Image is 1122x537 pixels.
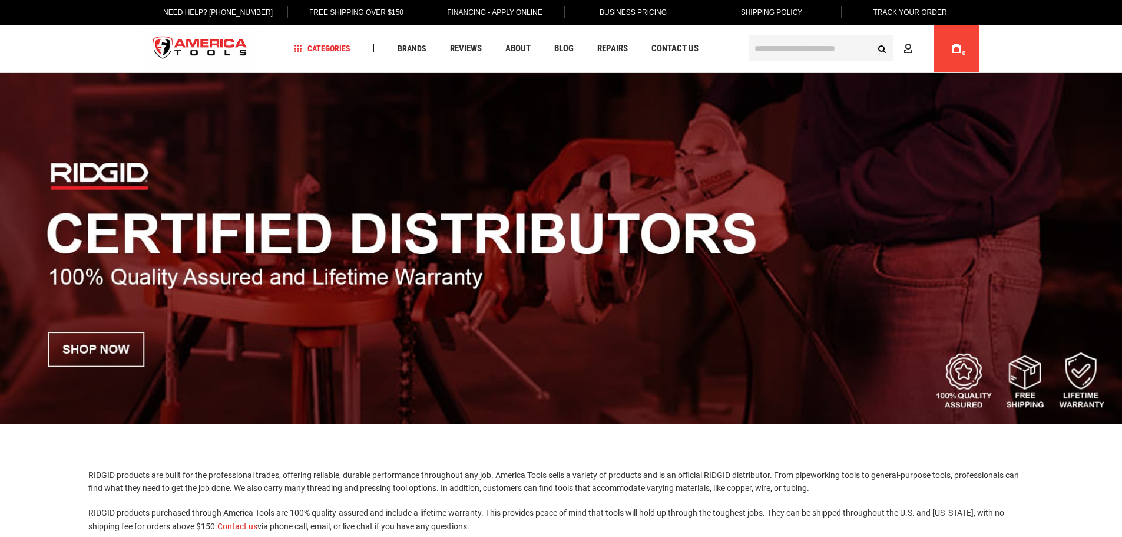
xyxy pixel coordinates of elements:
[554,44,574,53] span: Blog
[962,50,966,57] span: 0
[500,41,536,57] a: About
[88,506,1034,533] p: RIDGID products purchased through America Tools are 100% quality-assured and include a lifetime w...
[871,37,893,60] button: Search
[88,469,1034,495] p: RIDGID products are built for the professional trades, offering reliable, durable performance thr...
[592,41,633,57] a: Repairs
[651,44,699,53] span: Contact Us
[549,41,579,57] a: Blog
[646,41,704,57] a: Contact Us
[450,44,482,53] span: Reviews
[505,44,531,53] span: About
[392,41,432,57] a: Brands
[445,41,487,57] a: Reviews
[945,25,968,72] a: 0
[294,44,350,52] span: Categories
[597,44,628,53] span: Repairs
[741,8,803,17] span: Shipping Policy
[217,522,257,531] a: Contact us
[398,44,426,52] span: Brands
[143,27,257,71] a: store logo
[289,41,356,57] a: Categories
[143,27,257,71] img: America Tools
